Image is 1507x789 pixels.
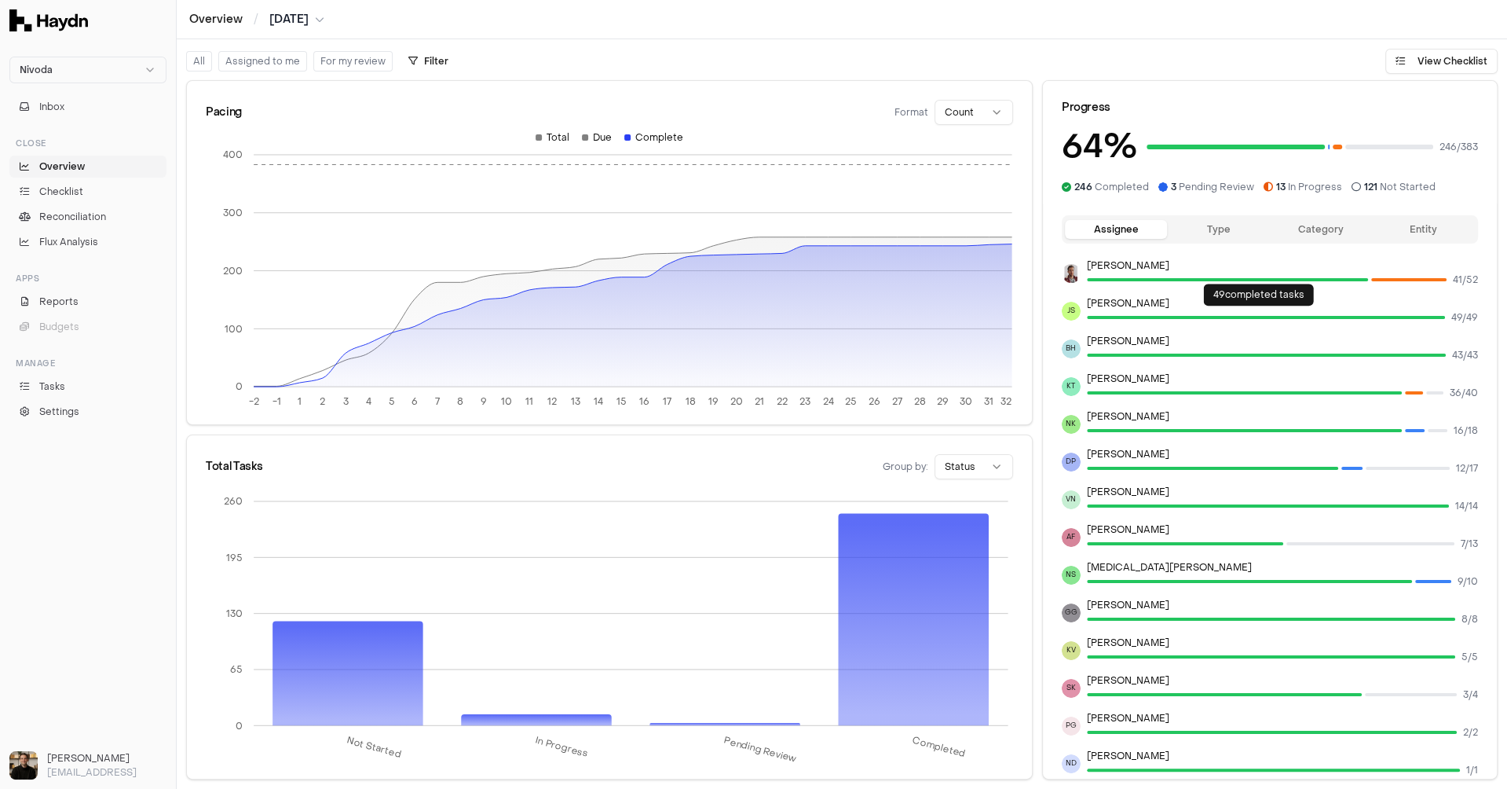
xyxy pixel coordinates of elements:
[1087,259,1478,272] p: [PERSON_NAME]
[9,401,166,423] a: Settings
[914,395,926,408] tspan: 28
[346,734,403,761] tspan: Not Started
[911,734,967,760] tspan: Completed
[1087,712,1478,725] p: [PERSON_NAME]
[39,185,83,199] span: Checklist
[9,156,166,178] a: Overview
[1062,604,1081,622] span: GG
[313,51,393,72] button: For my review
[960,395,972,408] tspan: 30
[206,459,262,475] div: Total Tasks
[411,395,418,408] tspan: 6
[1062,717,1081,736] span: PG
[1062,339,1081,358] span: BH
[1062,453,1081,472] span: DP
[1171,181,1254,193] span: Pending Review
[206,105,242,120] div: Pacing
[571,395,580,408] tspan: 13
[892,395,902,408] tspan: 27
[1456,462,1478,475] span: 12 / 17
[1087,448,1478,461] p: [PERSON_NAME]
[249,395,259,408] tspan: -2
[845,395,857,408] tspan: 25
[424,55,448,68] span: Filter
[186,51,212,72] button: All
[9,376,166,398] a: Tasks
[9,96,166,118] button: Inbox
[1453,273,1478,286] span: 41 / 52
[1062,566,1081,585] span: NS
[1062,264,1081,283] img: JP Smit
[1087,561,1478,574] p: [MEDICAL_DATA][PERSON_NAME]
[1062,490,1081,509] span: VN
[1171,181,1176,193] span: 3
[218,51,307,72] button: Assigned to me
[730,395,742,408] tspan: 20
[501,395,512,408] tspan: 10
[236,380,243,393] tspan: 0
[9,181,166,203] a: Checklist
[616,395,627,408] tspan: 15
[685,395,695,408] tspan: 18
[883,461,928,473] span: Group by:
[663,395,671,408] tspan: 17
[224,495,243,508] tspan: 260
[1385,49,1498,74] button: View Checklist
[547,395,557,408] tspan: 12
[298,395,302,408] tspan: 1
[984,395,993,408] tspan: 31
[1087,637,1478,649] p: [PERSON_NAME]
[366,395,371,408] tspan: 4
[1000,395,1011,408] tspan: 32
[9,130,166,156] div: Close
[1087,486,1478,498] p: [PERSON_NAME]
[799,395,810,408] tspan: 23
[1452,349,1478,361] span: 43 / 43
[39,210,106,224] span: Reconciliation
[457,395,463,408] tspan: 8
[1213,288,1304,301] p: 49 completed tasks
[1461,613,1478,626] span: 8 / 8
[1074,181,1149,193] span: Completed
[9,231,166,253] a: Flux Analysis
[536,131,569,144] div: Total
[9,751,38,780] img: Ole Heine
[1087,410,1478,423] p: [PERSON_NAME]
[1461,651,1478,663] span: 5 / 5
[269,12,324,28] button: [DATE]
[273,395,281,408] tspan: -1
[39,235,98,249] span: Flux Analysis
[582,131,612,144] div: Due
[320,395,325,408] tspan: 2
[1461,538,1478,550] span: 7 / 13
[1062,100,1478,116] div: Progress
[1062,641,1081,660] span: KV
[1450,387,1478,399] span: 36 / 40
[39,380,65,394] span: Tasks
[1463,688,1478,701] span: 3 / 4
[226,551,243,563] tspan: 195
[389,395,395,408] tspan: 5
[639,395,649,408] tspan: 16
[39,160,85,174] span: Overview
[1087,523,1478,536] p: [PERSON_NAME]
[435,395,440,408] tspan: 7
[1364,181,1377,193] span: 121
[1364,181,1436,193] span: Not Started
[1062,679,1081,698] span: SK
[9,291,166,313] a: Reports
[39,405,79,419] span: Settings
[755,395,764,408] tspan: 21
[225,323,243,336] tspan: 100
[1455,500,1478,512] span: 14 / 14
[269,12,309,28] span: [DATE]
[777,395,788,408] tspan: 22
[1270,220,1373,239] button: Category
[9,9,88,31] img: Haydn Logo
[1087,750,1478,762] p: [PERSON_NAME]
[9,206,166,228] a: Reconciliation
[708,395,719,408] tspan: 19
[47,765,166,780] p: [EMAIL_ADDRESS]
[223,207,243,219] tspan: 300
[1463,726,1478,739] span: 2 / 2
